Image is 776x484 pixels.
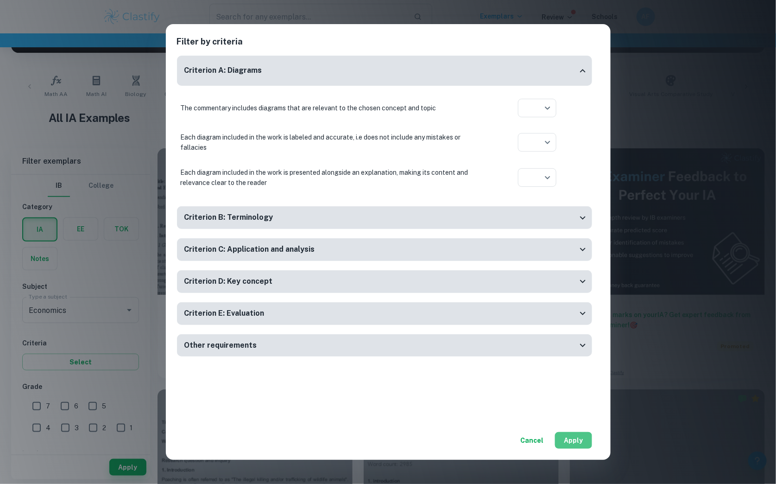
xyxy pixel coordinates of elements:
[177,334,592,357] div: Other requirements
[184,65,262,76] h6: Criterion A: Diagrams
[177,35,599,56] h2: Filter by criteria
[177,238,592,261] div: Criterion C: Application and analysis
[184,212,273,223] h6: Criterion B: Terminology
[184,244,315,255] h6: Criterion C: Application and analysis
[181,132,486,153] p: Each diagram included in the work is labeled and accurate, i.e does not include any mistakes or f...
[177,56,592,86] div: Criterion A: Diagrams
[184,276,273,287] h6: Criterion D: Key concept
[555,432,592,449] button: Apply
[177,206,592,229] div: Criterion B: Terminology
[177,302,592,325] div: Criterion E: Evaluation
[517,432,548,449] button: Cancel
[181,103,486,113] p: The commentary includes diagrams that are relevant to the chosen concept and topic
[184,340,257,351] h6: Other requirements
[181,167,486,188] p: Each diagram included in the work is presented alongside an explanation, making its content and r...
[177,270,592,293] div: Criterion D: Key concept
[184,308,265,319] h6: Criterion E: Evaluation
